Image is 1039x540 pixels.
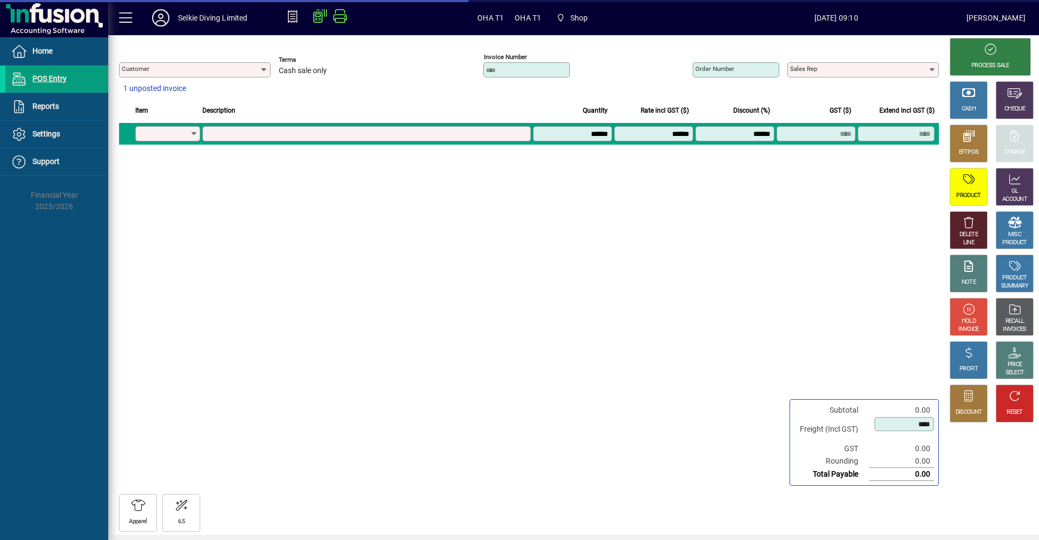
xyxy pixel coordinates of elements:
span: OHA T1 [515,9,541,27]
div: CASH [962,105,976,113]
div: ACCOUNT [1002,196,1027,204]
td: GST [794,443,869,455]
div: CHEQUE [1004,105,1025,113]
div: SUMMARY [1001,282,1028,290]
td: Freight (Incl GST) [794,417,869,443]
div: DISCOUNT [956,408,982,417]
span: Support [32,157,60,166]
div: PROCESS SALE [971,62,1009,70]
mat-label: Invoice number [484,53,527,61]
span: Extend incl GST ($) [879,105,935,116]
div: Selkie Diving Limited [178,9,248,27]
div: INVOICE [958,326,978,334]
mat-label: Order number [695,65,734,73]
div: SELECT [1005,369,1024,377]
div: DELETE [959,231,978,239]
button: 1 unposted invoice [119,79,190,99]
span: GST ($) [830,105,851,116]
div: RECALL [1005,317,1024,326]
mat-label: Sales rep [790,65,817,73]
div: RESET [1007,408,1023,417]
td: Rounding [794,455,869,468]
div: PRODUCT [1002,274,1027,282]
div: MISC [1008,231,1021,239]
div: PRODUCT [956,192,981,200]
td: 0.00 [869,404,934,417]
div: NOTE [962,278,976,287]
span: Settings [32,129,60,138]
td: Total Payable [794,468,869,481]
div: CHARGE [1004,148,1025,157]
span: Rate incl GST ($) [641,105,689,116]
button: Profile [143,8,178,28]
div: [PERSON_NAME] [966,9,1025,27]
a: Reports [5,93,108,120]
td: Subtotal [794,404,869,417]
a: Support [5,148,108,175]
span: Item [135,105,148,116]
span: [DATE] 09:10 [706,9,966,27]
a: Settings [5,121,108,148]
span: Home [32,47,52,55]
span: Quantity [583,105,608,116]
span: Cash sale only [279,67,327,75]
div: Apparel [129,518,147,526]
span: Reports [32,102,59,110]
div: HOLD [962,317,976,326]
div: PRICE [1008,361,1022,369]
mat-label: Customer [122,65,149,73]
div: PROFIT [959,365,978,373]
span: 1 unposted invoice [123,83,186,94]
span: Terms [279,56,344,63]
div: 6.5 [178,518,185,526]
div: GL [1011,187,1018,196]
span: Shop [552,8,592,28]
span: POS Entry [32,74,67,83]
span: Description [202,105,235,116]
td: 0.00 [869,443,934,455]
td: 0.00 [869,468,934,481]
div: INVOICES [1003,326,1026,334]
span: Discount (%) [733,105,770,116]
span: Shop [570,9,588,27]
td: 0.00 [869,455,934,468]
span: OHA T1 [477,9,504,27]
a: Home [5,38,108,65]
div: LINE [963,239,974,247]
div: PRODUCT [1002,239,1027,247]
div: EFTPOS [959,148,979,157]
